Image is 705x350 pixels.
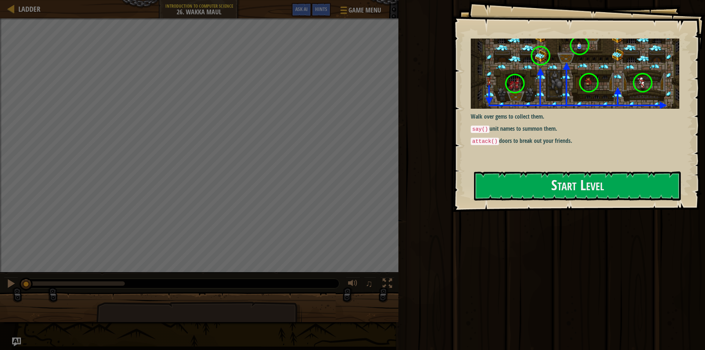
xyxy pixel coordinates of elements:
button: Adjust volume [346,277,360,292]
button: Game Menu [335,3,386,20]
span: Ask AI [295,6,308,12]
button: Toggle fullscreen [380,277,395,292]
span: Ladder [18,4,40,14]
p: Walk over gems to collect them. [471,112,685,121]
button: Ctrl + P: Pause [4,277,18,292]
span: Game Menu [348,6,381,15]
p: unit names to summon them. [471,125,685,133]
a: Ladder [15,4,40,14]
span: Hints [315,6,327,12]
button: ♫ [364,277,376,292]
img: Wakka maul [471,39,685,109]
button: Ask AI [292,3,311,17]
button: Start Level [474,172,681,201]
button: Ask AI [12,338,21,346]
span: ♫ [365,278,373,289]
p: doors to break out your friends. [471,137,685,145]
code: say() [471,126,489,133]
code: attack() [471,138,499,145]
